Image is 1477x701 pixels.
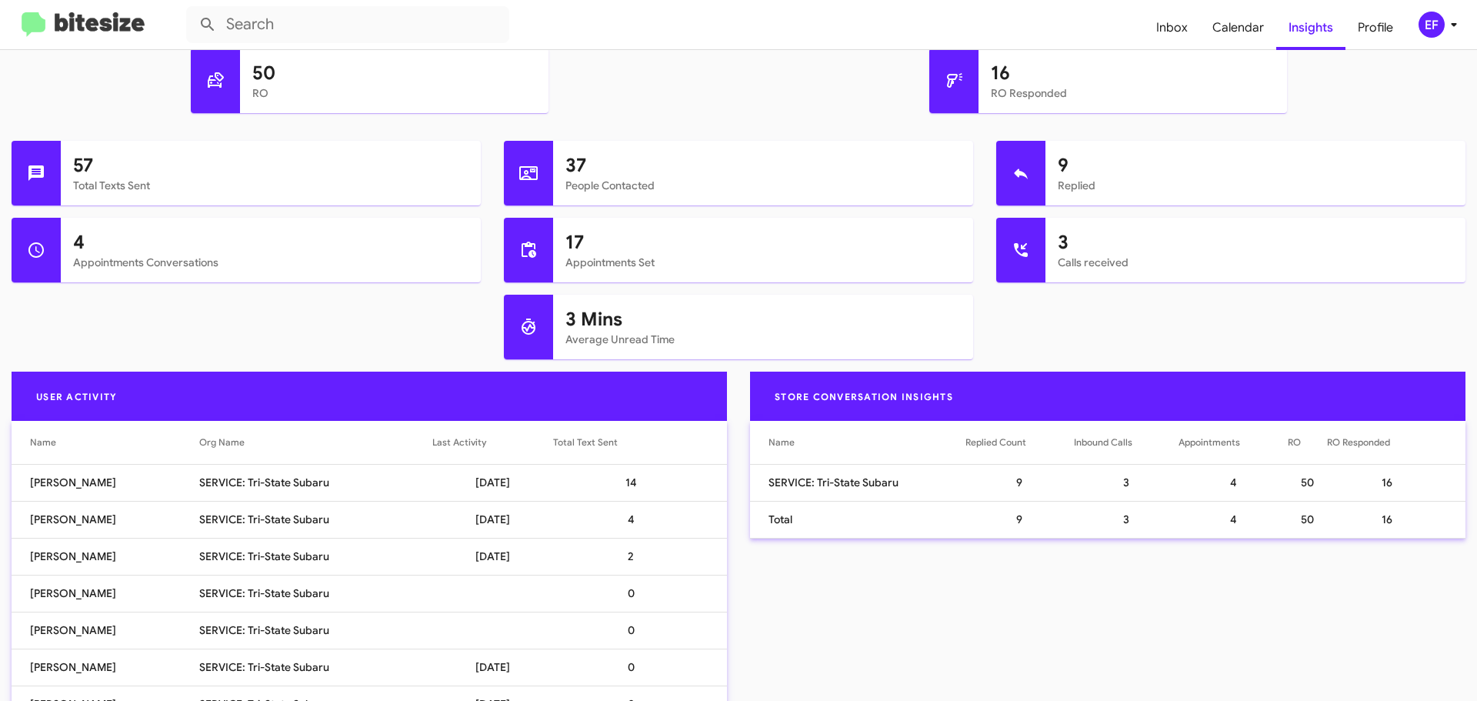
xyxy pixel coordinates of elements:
h1: 50 [252,61,536,85]
mat-card-subtitle: Average Unread Time [565,332,961,347]
div: Org Name [199,435,432,450]
h1: 3 [1058,230,1453,255]
td: 0 [553,575,727,612]
td: [DATE] [432,501,554,538]
td: SERVICE: Tri-State Subaru [199,575,432,612]
td: SERVICE: Tri-State Subaru [750,464,965,501]
div: Name [769,435,795,450]
a: Inbox [1144,5,1200,50]
mat-card-subtitle: RO [252,85,536,101]
a: Calendar [1200,5,1276,50]
mat-card-subtitle: Replied [1058,178,1453,193]
td: 9 [965,501,1074,538]
div: Appointments [1179,435,1240,450]
td: 2 [553,538,727,575]
h1: 37 [565,153,961,178]
div: RO [1288,435,1301,450]
td: SERVICE: Tri-State Subaru [199,649,432,686]
h1: 3 Mins [565,307,961,332]
span: User Activity [24,391,129,402]
div: Appointments [1179,435,1288,450]
div: Total Text Sent [553,435,618,450]
div: Name [769,435,965,450]
td: [DATE] [432,538,554,575]
td: 9 [965,464,1074,501]
td: SERVICE: Tri-State Subaru [199,464,432,501]
td: SERVICE: Tri-State Subaru [199,612,432,649]
td: [PERSON_NAME] [12,538,199,575]
td: 16 [1327,464,1465,501]
div: Inbound Calls [1074,435,1132,450]
td: [PERSON_NAME] [12,464,199,501]
td: Total [750,501,965,538]
a: Profile [1345,5,1405,50]
a: Insights [1276,5,1345,50]
button: EF [1405,12,1460,38]
td: [PERSON_NAME] [12,612,199,649]
td: 4 [553,501,727,538]
div: RO Responded [1327,435,1390,450]
div: Last Activity [432,435,486,450]
div: Inbound Calls [1074,435,1179,450]
h1: 57 [73,153,468,178]
div: RO [1288,435,1327,450]
h1: 16 [991,61,1275,85]
td: [PERSON_NAME] [12,649,199,686]
td: 50 [1288,464,1327,501]
input: Search [186,6,509,43]
td: 50 [1288,501,1327,538]
div: Replied Count [965,435,1026,450]
td: [PERSON_NAME] [12,575,199,612]
mat-card-subtitle: Appointments Set [565,255,961,270]
div: Name [30,435,199,450]
div: RO Responded [1327,435,1447,450]
div: Total Text Sent [553,435,708,450]
td: 3 [1074,501,1179,538]
mat-card-subtitle: Appointments Conversations [73,255,468,270]
td: 0 [553,612,727,649]
div: Name [30,435,56,450]
h1: 4 [73,230,468,255]
div: Last Activity [432,435,554,450]
h1: 17 [565,230,961,255]
td: [PERSON_NAME] [12,501,199,538]
td: SERVICE: Tri-State Subaru [199,501,432,538]
td: 0 [553,649,727,686]
div: EF [1419,12,1445,38]
mat-card-subtitle: Total Texts Sent [73,178,468,193]
mat-card-subtitle: RO Responded [991,85,1275,101]
td: 4 [1179,464,1288,501]
div: Org Name [199,435,245,450]
td: 4 [1179,501,1288,538]
h1: 9 [1058,153,1453,178]
div: Replied Count [965,435,1074,450]
td: 14 [553,464,727,501]
td: [DATE] [432,649,554,686]
td: SERVICE: Tri-State Subaru [199,538,432,575]
td: 3 [1074,464,1179,501]
mat-card-subtitle: People Contacted [565,178,961,193]
td: [DATE] [432,464,554,501]
span: Store Conversation Insights [762,391,965,402]
td: 16 [1327,501,1465,538]
mat-card-subtitle: Calls received [1058,255,1453,270]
